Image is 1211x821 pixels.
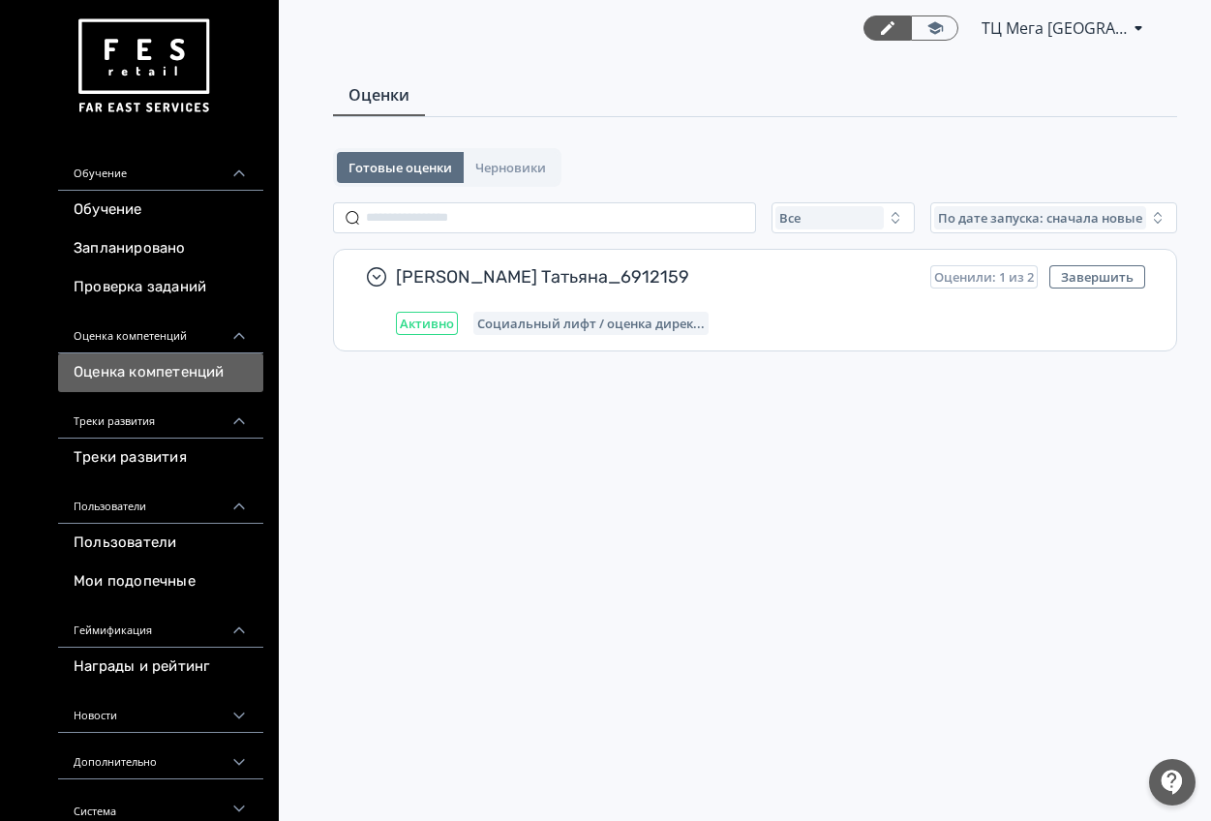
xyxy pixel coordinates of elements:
[982,16,1127,40] span: ТЦ Мега Новосибирск RE 6912159
[58,686,263,733] div: Новости
[58,563,263,601] a: Мои подопечные
[337,152,464,183] button: Готовые оценки
[477,316,705,331] span: Социальный лифт / оценка директора магазина
[772,202,915,233] button: Все
[58,307,263,353] div: Оценка компетенций
[58,524,263,563] a: Пользователи
[464,152,558,183] button: Черновики
[779,210,801,226] span: Все
[58,144,263,191] div: Обучение
[58,392,263,439] div: Треки развития
[58,229,263,268] a: Запланировано
[74,12,213,121] img: https://files.teachbase.ru/system/account/57463/logo/medium-936fc5084dd2c598f50a98b9cbe0469a.png
[58,477,263,524] div: Пользователи
[1049,265,1145,289] button: Завершить
[58,191,263,229] a: Обучение
[58,733,263,779] div: Дополнительно
[400,316,454,331] span: Активно
[396,265,915,289] span: [PERSON_NAME] Татьяна_6912159
[58,648,263,686] a: Награды и рейтинг
[58,601,263,648] div: Геймификация
[58,353,263,392] a: Оценка компетенций
[934,269,1034,285] span: Оценили: 1 из 2
[938,210,1142,226] span: По дате запуска: сначала новые
[58,268,263,307] a: Проверка заданий
[911,15,958,41] a: Переключиться в режим ученика
[348,160,452,175] span: Готовые оценки
[348,83,409,106] span: Оценки
[475,160,546,175] span: Черновики
[930,202,1177,233] button: По дате запуска: сначала новые
[58,439,263,477] a: Треки развития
